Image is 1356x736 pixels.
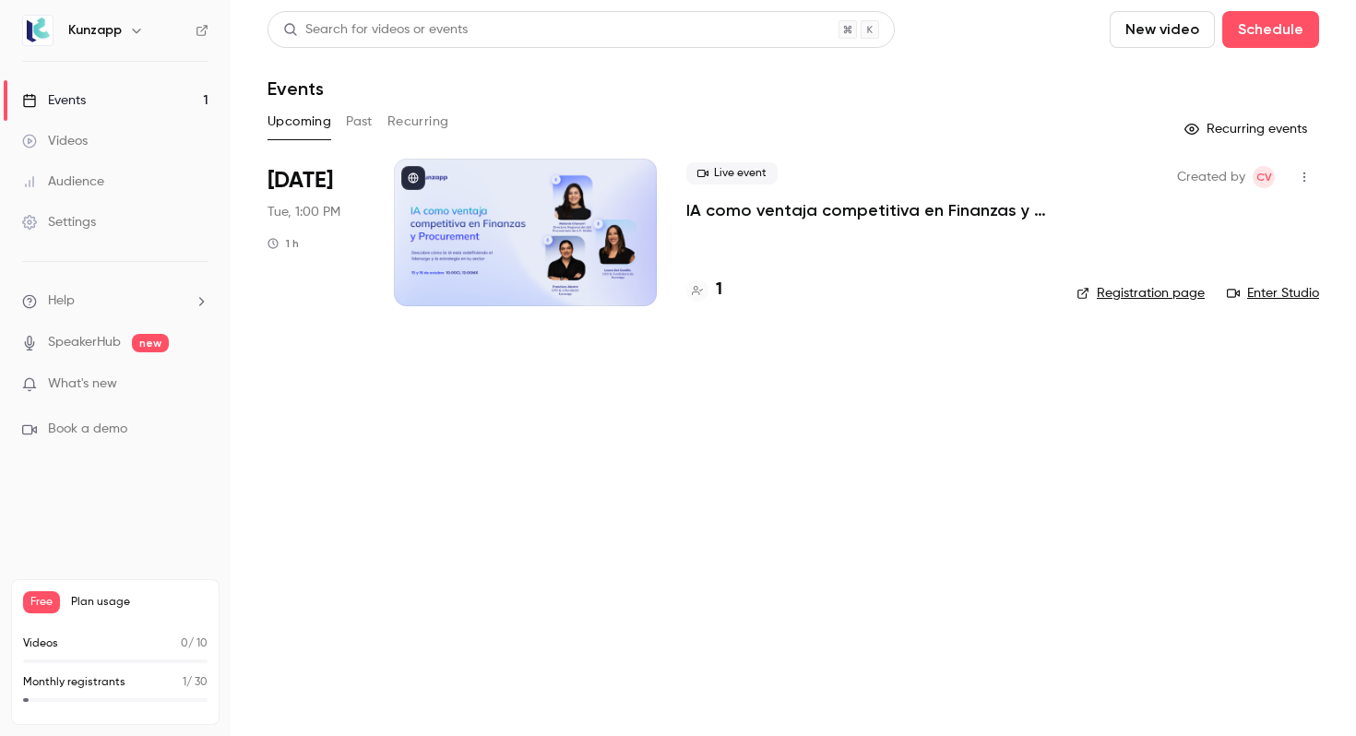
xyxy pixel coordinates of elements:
div: 1 h [268,236,299,251]
span: 0 [181,638,188,649]
a: Enter Studio [1227,284,1319,303]
div: Videos [22,132,88,150]
a: SpeakerHub [48,333,121,352]
span: What's new [48,374,117,394]
p: Monthly registrants [23,674,125,691]
div: Search for videos or events [283,20,468,40]
span: new [132,334,169,352]
span: Camila Vera [1253,166,1275,188]
div: Events [22,91,86,110]
span: CV [1256,166,1272,188]
a: IA como ventaja competitiva en Finanzas y Procurement [686,199,1047,221]
span: 1 [183,677,186,688]
p: Videos [23,635,58,652]
img: Kunzapp [23,16,53,45]
button: Recurring events [1176,114,1319,144]
span: Created by [1177,166,1245,188]
li: help-dropdown-opener [22,291,208,311]
h4: 1 [716,278,722,303]
h1: Events [268,77,324,100]
button: Upcoming [268,107,331,137]
button: Schedule [1222,11,1319,48]
span: [DATE] [268,166,333,196]
button: Past [346,107,373,137]
a: Registration page [1076,284,1205,303]
div: Oct 28 Tue, 1:00 PM (America/Santiago) [268,159,364,306]
div: Settings [22,213,96,231]
p: / 30 [183,674,208,691]
button: New video [1110,11,1215,48]
span: Help [48,291,75,311]
div: Audience [22,172,104,191]
span: Plan usage [71,595,208,610]
h6: Kunzapp [68,21,122,40]
a: 1 [686,278,722,303]
span: Book a demo [48,420,127,439]
p: / 10 [181,635,208,652]
span: Live event [686,162,778,184]
span: Free [23,591,60,613]
button: Recurring [387,107,449,137]
span: Tue, 1:00 PM [268,203,340,221]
